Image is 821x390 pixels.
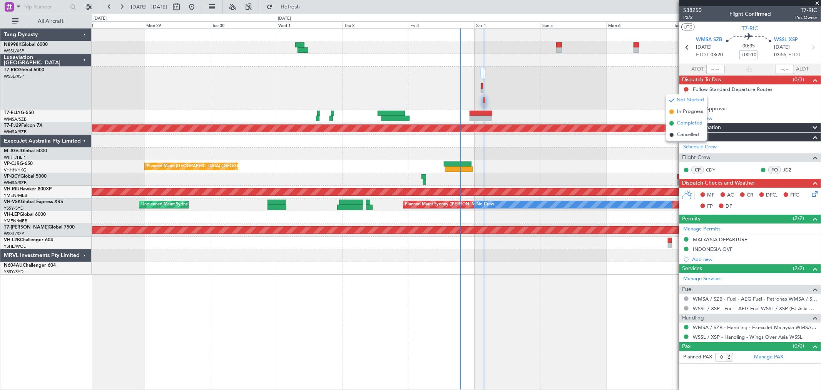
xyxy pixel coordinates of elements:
span: 03:55 [774,51,786,59]
div: Planned Maint [GEOGRAPHIC_DATA] ([GEOGRAPHIC_DATA] Intl) [147,161,275,172]
span: M-JGVJ [4,149,21,153]
a: T7-PJ29Falcon 7X [4,123,42,128]
a: VP-BCYGlobal 5000 [4,174,47,179]
span: DFC, [766,192,778,199]
div: [DATE] [278,15,291,22]
a: VH-L2BChallenger 604 [4,238,53,242]
span: [DATE] [774,44,790,51]
span: VH-RIU [4,187,20,192]
div: Tue 30 [211,21,277,28]
span: N604AU [4,263,23,268]
span: ELDT [788,51,801,59]
span: Dispatch To-Dos [682,76,721,84]
span: CR [747,192,753,199]
span: All Aircraft [20,18,81,24]
span: [DATE] - [DATE] [131,3,167,10]
span: Handling [682,314,704,323]
div: Mon 29 [145,21,211,28]
div: Planned Maint Sydney ([PERSON_NAME] Intl) [405,199,495,210]
div: FO [768,166,781,174]
a: YSSY/SYD [4,269,23,275]
span: T7-RIC [795,6,817,14]
a: WSSL / XSP - Fuel - AEG Fuel WSSL / XSP (EJ Asia Only) [693,305,817,312]
span: 00:35 [742,42,755,50]
span: VH-LEP [4,212,20,217]
a: WMSA/SZB [4,116,27,122]
span: (0/3) [793,76,804,84]
a: WSSL/XSP [4,231,24,237]
div: Fri 3 [409,21,475,28]
div: Sun 28 [79,21,145,28]
button: All Aircraft [8,15,84,27]
span: FP [707,203,713,210]
a: T7-ELLYG-550 [4,111,34,115]
a: WMSA/SZB [4,129,27,135]
span: FFC [790,192,799,199]
a: M-JGVJGlobal 5000 [4,149,47,153]
div: MALAYSIA DEPARTURE [693,236,747,243]
a: WMSA / SZB - Handling - ExecuJet Malaysia WMSA / SZB [693,324,817,331]
a: Manage Services [683,275,722,283]
div: Sat 4 [475,21,540,28]
div: Add new [692,115,817,121]
span: T7-RIC [742,24,759,32]
span: T7-ELLY [4,111,21,115]
span: 538250 [683,6,702,14]
span: (2/2) [793,214,804,222]
span: (0/0) [793,342,804,350]
a: N604AUChallenger 604 [4,263,56,268]
div: Thu 2 [343,21,408,28]
span: 03:20 [711,51,723,59]
div: [DATE] [94,15,107,22]
div: Mon 6 [607,21,672,28]
span: Refresh [274,4,307,10]
span: WSSL XSP [774,36,798,44]
a: VH-VSKGlobal Express XRS [4,200,63,204]
span: T7-RIC [4,68,18,72]
span: ALDT [796,66,809,73]
a: YSSY/SYD [4,205,23,211]
span: ETOT [696,51,709,59]
a: Manage PAX [754,353,783,361]
span: DP [726,203,732,210]
div: No Crew [477,199,494,210]
span: In Progress [677,108,703,116]
a: WSSL/XSP [4,48,24,54]
div: INDONESIA OVF [693,246,732,252]
span: Completed [677,119,702,127]
button: UTC [681,24,695,30]
span: MF [707,192,714,199]
div: Follow Standard Departure Routes [693,86,773,92]
span: ATOT [692,66,704,73]
a: WMSA / SZB - Fuel - AEG Fuel - Petronas WMSA / SZB (EJ Asia Only) [693,296,817,302]
a: WSSL/XSP [4,74,24,79]
input: Trip Number [23,1,68,13]
a: Manage Permits [683,225,721,233]
a: VHHH/HKG [4,167,27,173]
span: Flight Crew [682,153,711,162]
span: Dispatch Checks and Weather [682,179,755,188]
span: (2/2) [793,264,804,272]
a: T7-RICGlobal 6000 [4,68,44,72]
div: BS25 Approval [693,105,727,112]
div: CP [691,166,704,174]
span: Services [682,264,702,273]
a: CDY [706,166,723,173]
span: VP-CJR [4,161,20,166]
a: VH-RIUHawker 800XP [4,187,52,192]
span: T7-[PERSON_NAME] [4,225,48,230]
a: YSHL/WOL [4,244,26,249]
div: Sun 5 [541,21,607,28]
span: VH-L2B [4,238,20,242]
span: VP-BCY [4,174,20,179]
div: Add new [692,256,817,262]
div: Unplanned Maint Sydney ([PERSON_NAME] Intl) [141,199,236,210]
a: Schedule Crew [683,143,717,151]
input: --:-- [706,65,725,74]
a: YMEN/MEB [4,218,27,224]
a: VH-LEPGlobal 6000 [4,212,46,217]
span: Not Started [677,96,704,104]
span: Permits [682,215,700,224]
a: WMSA/SZB [4,180,27,186]
div: Tue 7 [673,21,739,28]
